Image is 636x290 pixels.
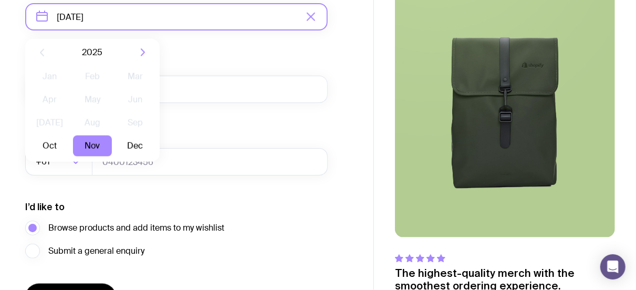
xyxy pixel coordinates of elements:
div: Open Intercom Messenger [600,254,625,279]
button: Jan [30,66,69,87]
button: Dec [116,136,154,157]
button: Jun [116,89,154,110]
label: I’d like to [25,201,65,213]
input: Search for option [52,148,68,175]
span: Submit a general enquiry [48,245,144,257]
button: Apr [30,89,69,110]
button: Sep [116,112,154,133]
div: Search for option [25,148,92,175]
input: 0400123456 [92,148,328,175]
button: Mar [116,66,154,87]
button: Feb [73,66,111,87]
button: [DATE] [30,112,69,133]
button: Oct [30,136,69,157]
span: +61 [36,148,52,175]
input: you@email.com [25,76,328,103]
span: 2025 [82,46,103,59]
button: Aug [73,112,111,133]
input: Select a target date [25,3,328,30]
button: Nov [73,136,111,157]
button: May [73,89,111,110]
span: Browse products and add items to my wishlist [48,222,224,234]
